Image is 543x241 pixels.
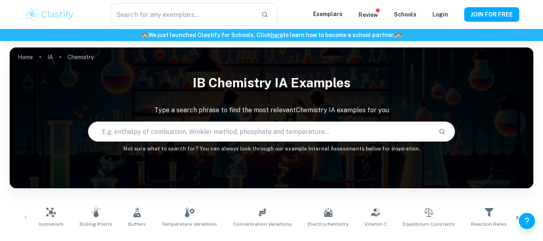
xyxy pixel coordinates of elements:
h6: We just launched Clastify for Schools. Click to learn how to become a school partner. [2,31,541,39]
span: 🏫 [141,32,148,38]
a: here [270,32,283,38]
button: Help and Feedback [519,213,535,229]
span: Temperature Variations [162,220,217,228]
h1: IB Chemistry IA examples [10,70,533,96]
p: Chemistry [68,53,94,62]
a: Schools [394,11,416,18]
p: Exemplars [313,10,342,19]
span: Equilibrium Constants [403,220,455,228]
input: Search for any exemplars... [111,3,254,26]
p: Review [359,10,378,19]
a: Login [432,11,448,18]
img: Clastify logo [24,6,75,23]
button: JOIN FOR FREE [464,7,519,22]
span: Boiling Points [80,220,112,228]
span: Electrochemistry [308,220,348,228]
input: E.g. enthalpy of combustion, Winkler method, phosphate and temperature... [88,120,432,143]
button: Search [435,125,449,138]
span: Buffers [128,220,146,228]
span: Vitamin C [365,220,387,228]
a: Home [18,51,33,63]
p: Type a search phrase to find the most relevant Chemistry IA examples for you [10,105,533,115]
span: Concentration Variations [233,220,292,228]
a: IA [47,51,53,63]
span: Reaction Rates [471,220,507,228]
span: Isomerism [39,220,64,228]
span: 🏫 [395,32,402,38]
h6: Not sure what to search for? You can always look through our example Internal Assessments below f... [10,145,533,153]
